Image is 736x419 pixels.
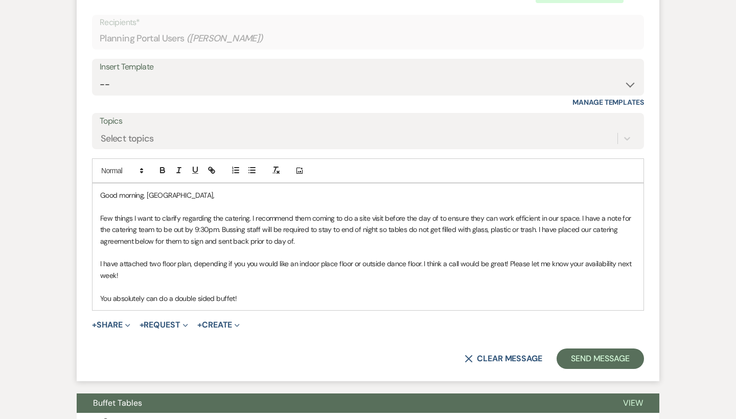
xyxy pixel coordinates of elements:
[100,29,636,49] div: Planning Portal Users
[100,60,636,75] div: Insert Template
[100,114,636,129] label: Topics
[140,321,188,329] button: Request
[100,213,636,247] p: Few things I want to clarify regarding the catering. I recommend them coming to do a site visit b...
[100,190,636,201] p: Good morning, [GEOGRAPHIC_DATA],
[93,398,142,408] span: Buffet Tables
[100,16,636,29] p: Recipients*
[92,321,97,329] span: +
[197,321,202,329] span: +
[197,321,240,329] button: Create
[623,398,643,408] span: View
[607,393,659,413] button: View
[100,293,636,304] p: You absolutely can do a double sided buffet!
[77,393,607,413] button: Buffet Tables
[140,321,144,329] span: +
[187,32,263,45] span: ( [PERSON_NAME] )
[100,258,636,281] p: I have attached two floor plan, depending if you you would like an indoor place floor or outside ...
[557,348,644,369] button: Send Message
[572,98,644,107] a: Manage Templates
[465,355,542,363] button: Clear message
[92,321,130,329] button: Share
[101,131,154,145] div: Select topics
